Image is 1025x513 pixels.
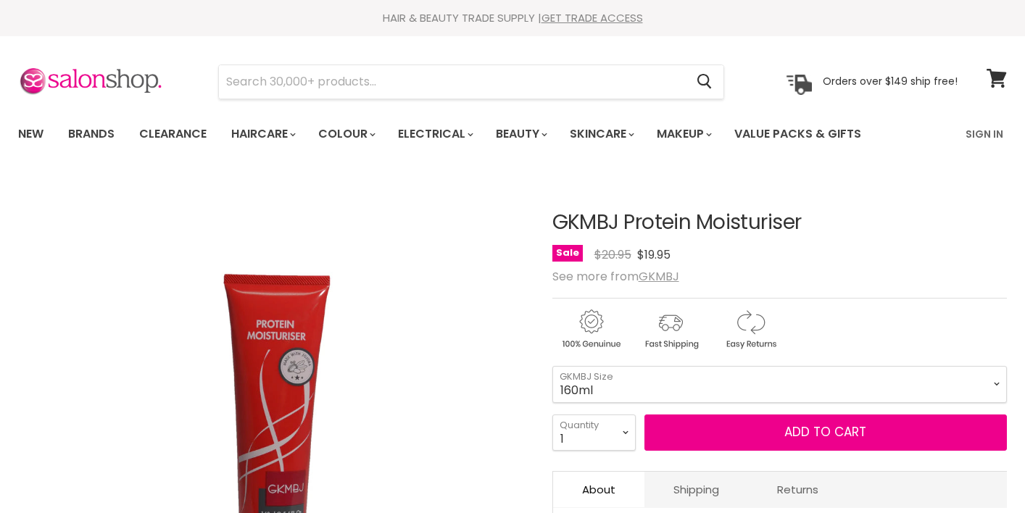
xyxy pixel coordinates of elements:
[644,414,1007,451] button: Add to cart
[639,268,679,285] a: GKMBJ
[823,75,958,88] p: Orders over $149 ship free!
[594,246,631,263] span: $20.95
[220,119,304,149] a: Haircare
[712,307,789,351] img: returns.gif
[552,307,629,351] img: genuine.gif
[7,113,915,155] ul: Main menu
[646,119,721,149] a: Makeup
[748,472,847,507] a: Returns
[307,119,384,149] a: Colour
[685,65,723,99] button: Search
[644,472,748,507] a: Shipping
[553,472,644,507] a: About
[552,414,636,451] select: Quantity
[219,65,685,99] input: Search
[7,119,54,149] a: New
[485,119,556,149] a: Beauty
[552,212,1007,234] h1: GKMBJ Protein Moisturiser
[559,119,643,149] a: Skincare
[57,119,125,149] a: Brands
[784,423,866,441] span: Add to cart
[552,245,583,262] span: Sale
[128,119,217,149] a: Clearance
[632,307,709,351] img: shipping.gif
[387,119,482,149] a: Electrical
[637,246,671,263] span: $19.95
[541,10,643,25] a: GET TRADE ACCESS
[218,64,724,99] form: Product
[552,268,679,285] span: See more from
[723,119,872,149] a: Value Packs & Gifts
[957,119,1012,149] a: Sign In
